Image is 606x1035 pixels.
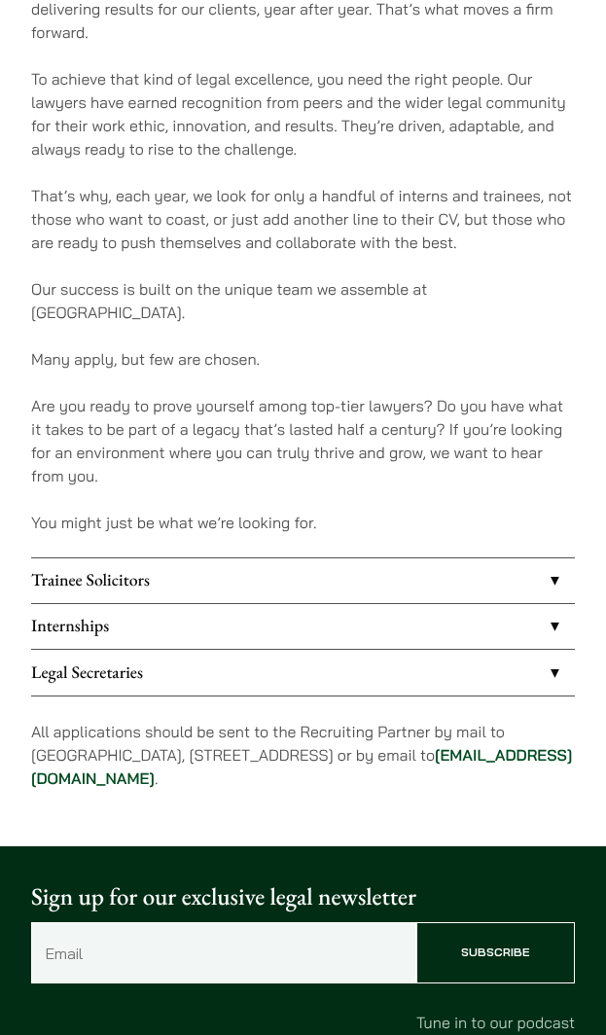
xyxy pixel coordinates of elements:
[31,277,575,324] p: Our success is built on the unique team we assemble at [GEOGRAPHIC_DATA].
[31,604,575,649] a: Internships
[31,394,575,487] p: Are you ready to prove yourself among top-tier lawyers? Do you have what it takes to be part of a...
[31,1011,575,1034] p: Tune in to our podcast
[416,922,575,982] input: Subscribe
[31,67,575,161] p: To achieve that kind of legal excellence, you need the right people. Our lawyers have earned reco...
[31,347,575,371] p: Many apply, but few are chosen.
[31,511,575,534] p: You might just be what we’re looking for.
[31,650,575,695] a: Legal Secretaries
[31,184,575,254] p: That’s why, each year, we look for only a handful of interns and trainees, not those who want to ...
[31,879,575,915] p: Sign up for our exclusive legal newsletter
[31,720,575,790] p: All applications should be sent to the Recruiting Partner by mail to [GEOGRAPHIC_DATA], [STREET_A...
[31,745,572,788] a: [EMAIL_ADDRESS][DOMAIN_NAME]
[31,922,416,982] input: Email
[31,558,575,603] a: Trainee Solicitors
